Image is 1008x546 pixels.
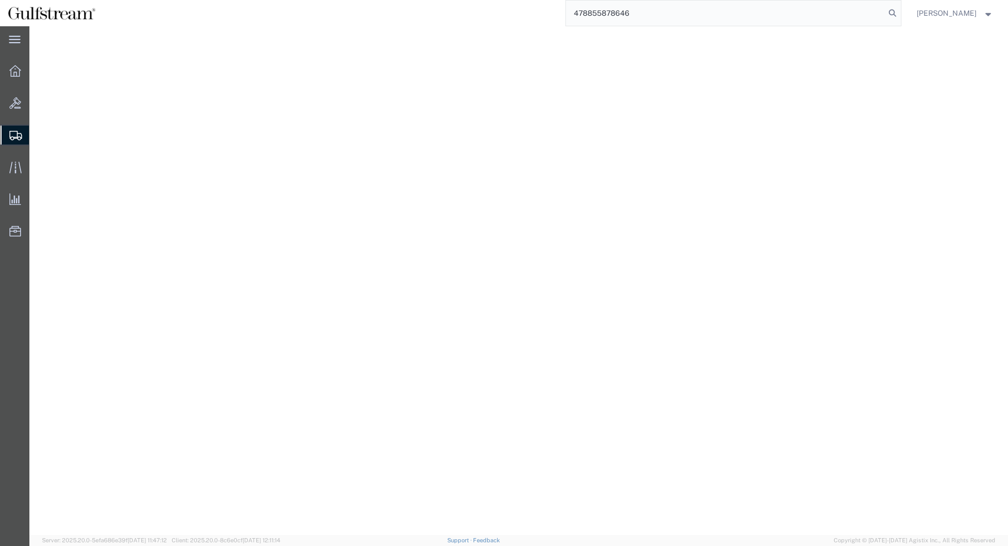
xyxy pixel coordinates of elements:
[128,537,167,543] span: [DATE] 11:47:12
[566,1,885,26] input: Search for shipment number, reference number
[29,26,1008,535] iframe: FS Legacy Container
[916,7,994,19] button: [PERSON_NAME]
[834,536,995,545] span: Copyright © [DATE]-[DATE] Agistix Inc., All Rights Reserved
[917,7,976,19] span: Jene Middleton
[172,537,280,543] span: Client: 2025.20.0-8c6e0cf
[7,5,96,21] img: logo
[243,537,280,543] span: [DATE] 12:11:14
[42,537,167,543] span: Server: 2025.20.0-5efa686e39f
[447,537,474,543] a: Support
[473,537,500,543] a: Feedback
